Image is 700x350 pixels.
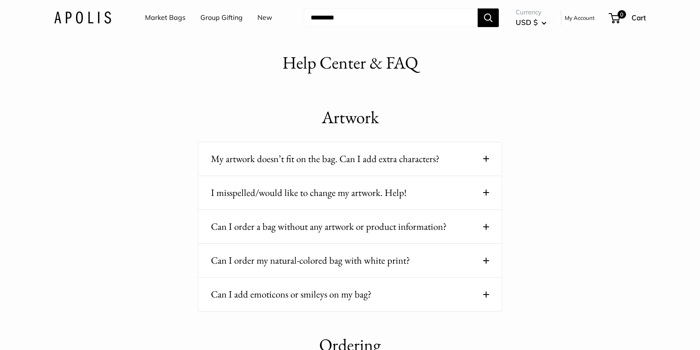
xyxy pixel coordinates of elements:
[610,11,646,25] a: 0 Cart
[211,185,489,201] button: I misspelled/would like to change my artwork. Help!
[516,18,538,27] span: USD $
[516,16,547,29] button: USD $
[198,105,502,130] h1: Artwork
[211,252,489,269] button: Can I order my natural-colored bag with white print?
[565,13,595,23] a: My Account
[257,11,272,24] a: New
[632,13,646,22] span: Cart
[478,8,499,27] button: Search
[211,151,489,167] button: My artwork doesn’t fit on the bag. Can I add extra characters?
[200,11,243,24] a: Group Gifting
[282,50,418,75] h1: Help Center & FAQ
[304,8,478,27] input: Search...
[211,218,489,235] button: Can I order a bag without any artwork or product information?
[516,6,547,18] span: Currency
[618,10,626,19] span: 0
[145,11,186,24] a: Market Bags
[54,11,111,24] img: Apolis
[211,286,489,303] button: Can I add emoticons or smileys on my bag?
